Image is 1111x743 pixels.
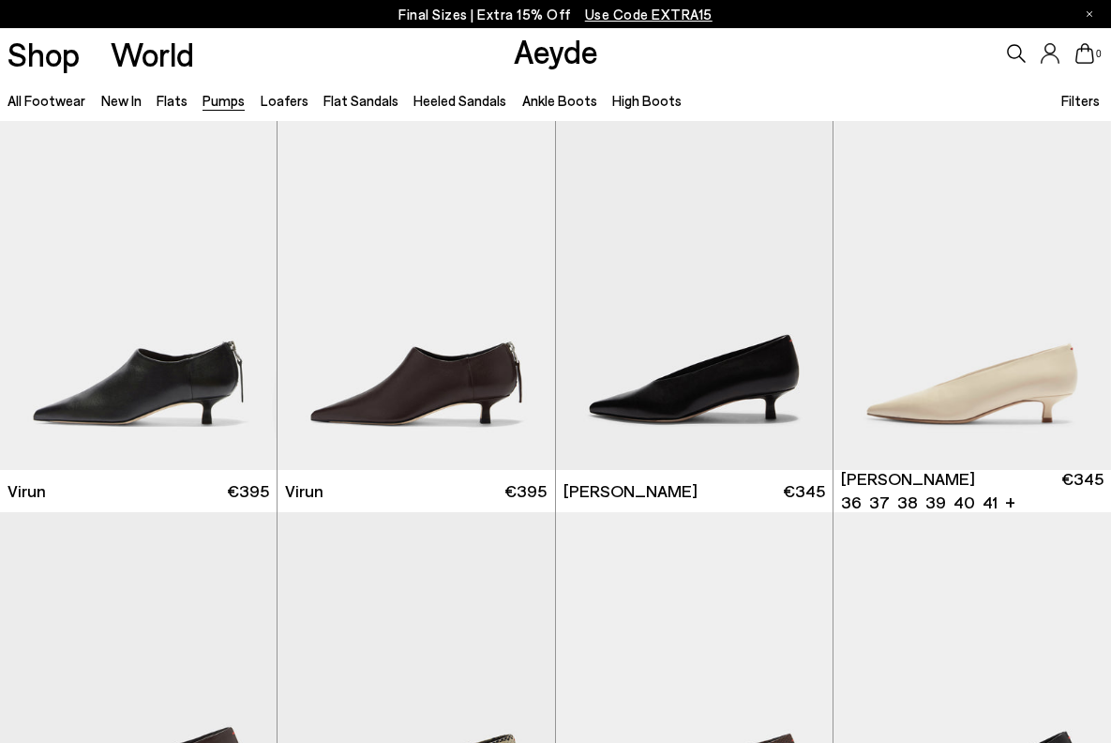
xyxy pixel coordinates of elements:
span: 0 [1094,49,1103,59]
span: [PERSON_NAME] [841,467,975,491]
ul: variant [841,491,992,514]
img: Clara Pointed-Toe Pumps [556,121,833,469]
span: €395 [227,479,269,503]
a: Loafers [261,92,308,109]
span: Virun [285,479,323,503]
span: Filters [1061,92,1100,109]
li: 36 [841,491,862,514]
a: World [111,38,194,70]
a: Flats [157,92,188,109]
li: 41 [983,491,998,514]
a: Virun €395 [278,470,554,512]
a: 0 [1075,43,1094,64]
span: Navigate to /collections/ss25-final-sizes [585,6,713,23]
li: + [1005,489,1015,514]
img: Clara Pointed-Toe Pumps [833,121,1111,469]
a: New In [101,92,142,109]
span: €345 [1061,467,1103,514]
span: Virun [8,479,46,503]
li: 37 [869,491,890,514]
li: 40 [953,491,975,514]
a: High Boots [612,92,682,109]
img: Virun Pointed Sock Boots [278,121,554,469]
a: Shop [8,38,80,70]
a: Aeyde [514,31,598,70]
li: 39 [925,491,946,514]
a: Pumps [203,92,245,109]
div: 1 / 6 [833,121,1111,469]
a: [PERSON_NAME] €345 [556,470,833,512]
a: Heeled Sandals [413,92,506,109]
a: Ankle Boots [522,92,597,109]
a: 6 / 6 1 / 6 2 / 6 3 / 6 4 / 6 5 / 6 6 / 6 1 / 6 Next slide Previous slide [833,121,1111,469]
p: Final Sizes | Extra 15% Off [398,3,713,26]
li: 38 [897,491,918,514]
span: €395 [504,479,547,503]
span: €345 [783,479,825,503]
a: All Footwear [8,92,85,109]
a: [PERSON_NAME] 36 37 38 39 40 41 + €345 [833,470,1111,512]
a: Flat Sandals [323,92,398,109]
span: [PERSON_NAME] [563,479,698,503]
